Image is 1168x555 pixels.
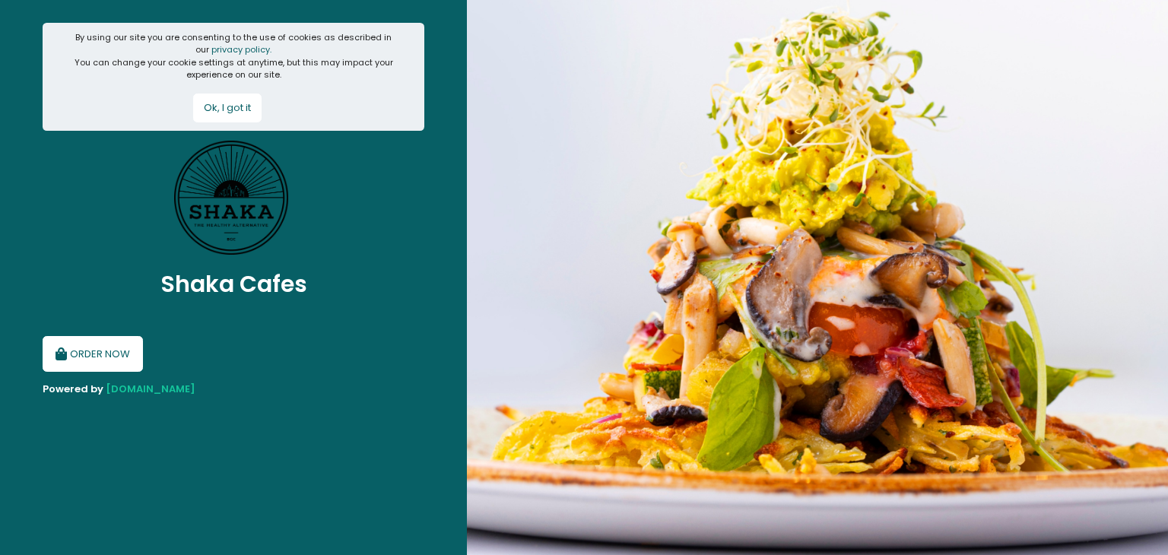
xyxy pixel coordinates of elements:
button: ORDER NOW [43,336,143,373]
button: Ok, I got it [193,94,262,122]
div: By using our site you are consenting to the use of cookies as described in our You can change you... [68,31,399,81]
a: privacy policy. [211,43,271,55]
div: Shaka Cafes [43,255,424,314]
div: Powered by [43,382,424,397]
img: Shaka cafes [174,141,288,255]
a: [DOMAIN_NAME] [106,382,195,396]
